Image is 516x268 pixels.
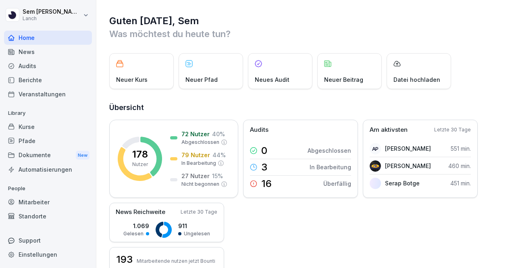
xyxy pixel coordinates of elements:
[261,162,267,172] p: 3
[4,59,92,73] a: Audits
[109,102,504,113] h2: Übersicht
[261,179,272,189] p: 16
[4,45,92,59] a: News
[137,258,215,264] p: Mitarbeitende nutzen jetzt Bounti
[450,179,471,187] p: 451 min.
[4,73,92,87] a: Berichte
[132,150,148,159] p: 178
[4,233,92,247] div: Support
[123,230,144,237] p: Gelesen
[178,222,210,230] p: 911
[181,139,219,146] p: Abgeschlossen
[261,146,267,156] p: 0
[255,75,289,84] p: Neues Audit
[212,130,225,138] p: 40 %
[4,107,92,120] p: Library
[310,163,351,171] p: In Bearbeitung
[4,87,92,101] a: Veranstaltungen
[370,178,381,189] img: fgodp68hp0emq4hpgfcp6x9z.png
[308,146,351,155] p: Abgeschlossen
[385,162,431,170] p: [PERSON_NAME]
[4,195,92,209] a: Mitarbeiter
[109,15,504,27] h1: Guten [DATE], Sem
[123,222,149,230] p: 1.069
[132,161,148,168] p: Nutzer
[212,151,226,159] p: 44 %
[116,75,148,84] p: Neuer Kurs
[4,120,92,134] a: Kurse
[250,125,268,135] p: Audits
[184,230,210,237] p: Ungelesen
[451,144,471,153] p: 551 min.
[370,125,408,135] p: Am aktivsten
[76,151,89,160] div: New
[370,160,381,172] img: g4w5x5mlkjus3ukx1xap2hc0.png
[448,162,471,170] p: 460 min.
[4,148,92,163] div: Dokumente
[185,75,218,84] p: Neuer Pfad
[109,27,504,40] p: Was möchtest du heute tun?
[4,31,92,45] a: Home
[324,75,363,84] p: Neuer Beitrag
[4,209,92,223] a: Standorte
[323,179,351,188] p: Überfällig
[370,143,381,154] div: AP
[4,247,92,262] a: Einstellungen
[181,130,210,138] p: 72 Nutzer
[385,179,420,187] p: Serap Botge
[181,151,210,159] p: 79 Nutzer
[434,126,471,133] p: Letzte 30 Tage
[116,208,165,217] p: News Reichweite
[212,172,223,180] p: 15 %
[4,182,92,195] p: People
[181,208,217,216] p: Letzte 30 Tage
[393,75,440,84] p: Datei hochladen
[23,8,81,15] p: Sem [PERSON_NAME]
[385,144,431,153] p: [PERSON_NAME]
[4,148,92,163] a: DokumenteNew
[181,181,219,188] p: Nicht begonnen
[181,160,216,167] p: In Bearbeitung
[116,253,133,266] h3: 193
[4,162,92,177] a: Automatisierungen
[4,134,92,148] a: Pfade
[23,16,81,21] p: Lanch
[181,172,210,180] p: 27 Nutzer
